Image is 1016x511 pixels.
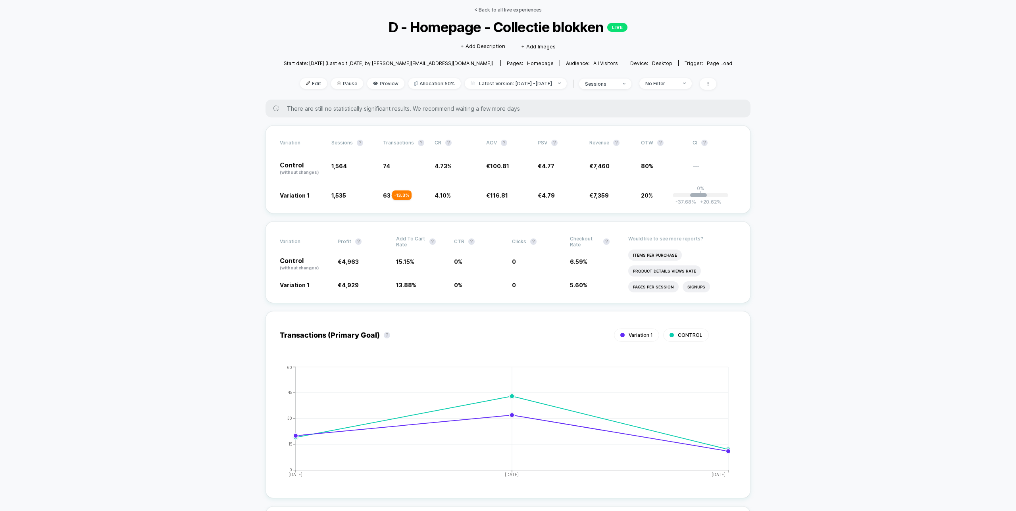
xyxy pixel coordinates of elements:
[331,78,363,89] span: Pause
[454,258,462,265] span: 0 %
[521,43,556,50] span: + Add Images
[507,60,554,66] div: Pages:
[331,192,346,199] span: 1,535
[338,282,359,288] span: €
[460,42,505,50] span: + Add Description
[589,140,609,146] span: Revenue
[624,60,678,66] span: Device:
[435,163,452,169] span: 4.73 %
[641,163,653,169] span: 80%
[383,192,391,199] span: 63
[657,140,664,146] button: ?
[486,192,508,199] span: €
[712,472,726,477] tspan: [DATE]
[287,365,292,369] tspan: 60
[700,199,703,205] span: +
[355,238,362,245] button: ?
[465,78,567,89] span: Latest Version: [DATE] - [DATE]
[429,238,436,245] button: ?
[505,472,519,477] tspan: [DATE]
[280,282,310,288] span: Variation 1
[396,282,416,288] span: 13.88 %
[435,140,441,146] span: CR
[367,78,404,89] span: Preview
[570,282,587,288] span: 5.60 %
[471,81,475,85] img: calendar
[280,265,319,270] span: (without changes)
[613,140,620,146] button: ?
[357,140,363,146] button: ?
[418,140,424,146] button: ?
[408,78,461,89] span: Allocation: 50%
[512,282,516,288] span: 0
[701,140,708,146] button: ?
[538,140,547,146] span: PSV
[593,192,609,199] span: 7,359
[696,199,722,205] span: 20.62 %
[603,238,610,245] button: ?
[272,365,728,484] div: TRANSACTIONS
[454,282,462,288] span: 0 %
[551,140,558,146] button: ?
[337,81,341,85] img: end
[468,238,475,245] button: ?
[288,442,292,446] tspan: 15
[629,332,653,338] span: Variation 1
[306,19,710,35] span: D - Homepage - Collectie blokken
[570,236,599,248] span: Checkout Rate
[628,281,679,292] li: Pages Per Session
[501,140,507,146] button: ?
[512,258,516,265] span: 0
[396,236,425,248] span: Add To Cart Rate
[280,140,323,146] span: Variation
[566,60,618,66] div: Audience:
[300,78,327,89] span: Edit
[589,163,610,169] span: €
[538,192,555,199] span: €
[641,140,685,146] span: OTW
[697,185,704,191] p: 0%
[486,163,509,169] span: €
[570,258,587,265] span: 6.59 %
[338,238,351,244] span: Profit
[693,140,736,146] span: CI
[512,238,526,244] span: Clicks
[342,258,359,265] span: 4,963
[675,199,696,205] span: -37.68 %
[338,258,359,265] span: €
[628,250,682,261] li: Items Per Purchase
[645,81,677,86] div: No Filter
[585,81,617,87] div: sessions
[331,140,353,146] span: Sessions
[490,163,509,169] span: 100.81
[700,191,702,197] p: |
[628,265,701,277] li: Product Details Views Rate
[571,78,579,90] span: |
[284,60,493,66] span: Start date: [DATE] (Last edit [DATE] by [PERSON_NAME][EMAIL_ADDRESS][DOMAIN_NAME])
[490,192,508,199] span: 116.81
[287,416,292,421] tspan: 30
[392,190,412,200] div: - 13.3 %
[707,60,732,66] span: Page Load
[414,81,418,86] img: rebalance
[530,238,537,245] button: ?
[383,163,390,169] span: 74
[628,236,737,242] p: Would like to see more reports?
[384,332,390,338] button: ?
[685,60,732,66] div: Trigger:
[280,257,330,271] p: Control
[289,472,302,477] tspan: [DATE]
[641,192,653,199] span: 20%
[342,282,359,288] span: 4,929
[280,192,310,199] span: Variation 1
[331,163,347,169] span: 1,564
[593,163,610,169] span: 7,460
[683,83,686,84] img: end
[306,81,310,85] img: edit
[593,60,618,66] span: All Visitors
[652,60,672,66] span: desktop
[527,60,554,66] span: homepage
[683,281,710,292] li: Signups
[542,192,555,199] span: 4.79
[280,236,323,248] span: Variation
